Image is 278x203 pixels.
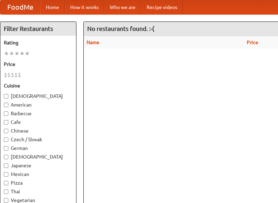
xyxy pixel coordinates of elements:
input: [DEMOGRAPHIC_DATA] [4,155,8,159]
a: Recipe videos [141,0,183,14]
li: ★ [9,50,14,57]
a: Who we are [104,0,141,14]
input: [DEMOGRAPHIC_DATA] [4,94,8,99]
label: Pizza [4,179,73,186]
input: Japanese [4,163,8,168]
li: ★ [19,50,25,57]
input: Thai [4,189,8,194]
label: Mexican [4,171,73,178]
a: Home [40,0,65,14]
label: Thai [4,188,73,195]
input: Chinese [4,129,8,133]
h5: Cuisine [4,82,73,89]
ng-pluralize: No restaurants found. :-( [87,25,154,32]
h4: Filter Restaurants [0,22,76,36]
li: $ [4,71,7,79]
li: ★ [14,50,19,57]
li: $ [14,71,18,79]
li: $ [11,71,14,79]
input: Czech / Slovak [4,137,8,142]
input: Mexican [4,172,8,177]
li: ★ [25,50,30,57]
h5: Price [4,61,73,68]
li: ★ [4,50,9,57]
label: Chinese [4,127,73,134]
li: $ [7,71,11,79]
input: Pizza [4,181,8,185]
input: Vegetarian [4,198,8,203]
a: FoodMe [0,0,40,14]
label: [DEMOGRAPHIC_DATA] [4,153,73,160]
input: American [4,103,8,107]
label: [DEMOGRAPHIC_DATA] [4,93,73,100]
label: German [4,145,73,152]
a: How it works [65,0,104,14]
label: Barbecue [4,110,73,117]
input: Barbecue [4,111,8,116]
input: German [4,146,8,151]
label: Cafe [4,119,73,126]
label: Japanese [4,162,73,169]
label: American [4,101,73,108]
li: $ [18,71,21,79]
label: Czech / Slovak [4,136,73,143]
a: Price [247,40,258,45]
h5: Rating [4,39,73,46]
input: Cafe [4,120,8,125]
a: Name [87,40,99,45]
